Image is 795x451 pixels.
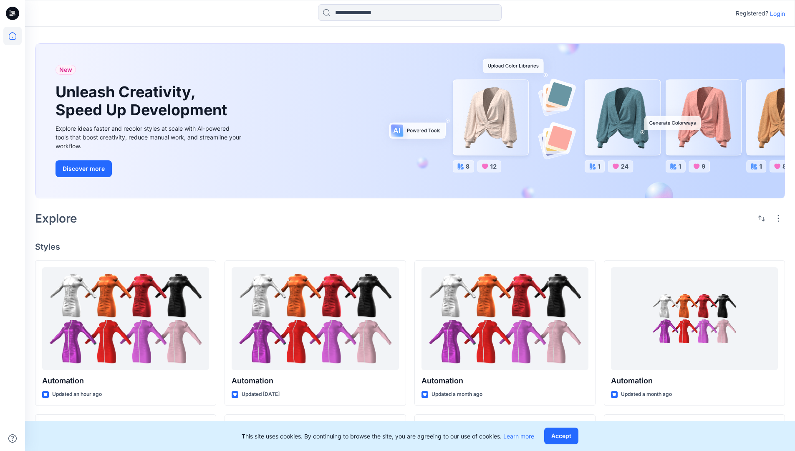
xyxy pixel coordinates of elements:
[432,390,482,399] p: Updated a month ago
[59,65,72,75] span: New
[42,375,209,387] p: Automation
[56,83,231,119] h1: Unleash Creativity, Speed Up Development
[42,267,209,370] a: Automation
[421,375,588,387] p: Automation
[770,9,785,18] p: Login
[621,390,672,399] p: Updated a month ago
[232,375,399,387] p: Automation
[232,267,399,370] a: Automation
[544,428,578,444] button: Accept
[35,212,77,225] h2: Explore
[242,390,280,399] p: Updated [DATE]
[421,267,588,370] a: Automation
[242,432,534,441] p: This site uses cookies. By continuing to browse the site, you are agreeing to our use of cookies.
[35,242,785,252] h4: Styles
[56,124,243,150] div: Explore ideas faster and recolor styles at scale with AI-powered tools that boost creativity, red...
[52,390,102,399] p: Updated an hour ago
[611,375,778,387] p: Automation
[611,267,778,370] a: Automation
[736,8,768,18] p: Registered?
[56,160,112,177] button: Discover more
[503,433,534,440] a: Learn more
[56,160,243,177] a: Discover more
